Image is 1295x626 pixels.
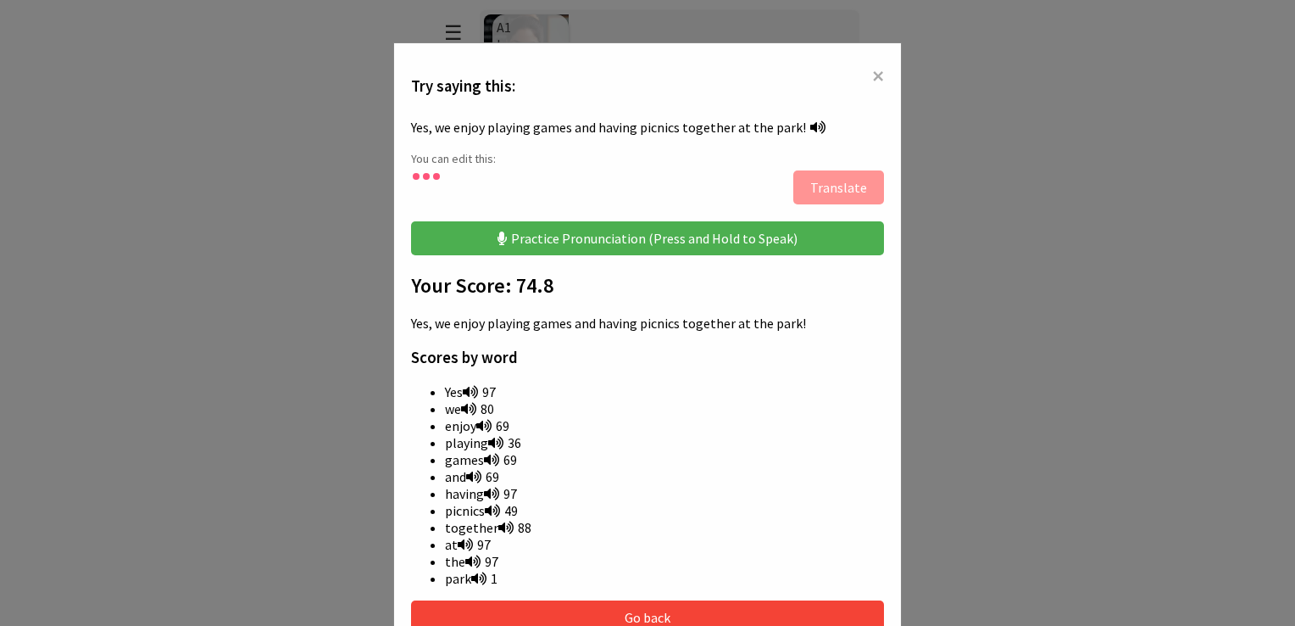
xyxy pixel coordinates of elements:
[445,519,531,536] span: together 88
[445,451,517,468] span: games 69
[445,502,518,519] span: picnics 49
[793,170,884,204] button: Translate
[445,434,521,451] span: playing 36
[411,151,884,166] p: You can edit this:
[445,417,509,434] span: enjoy 69
[411,272,884,299] h2: Your Score: 74.8
[411,76,884,96] h3: Try saying this:
[445,383,496,400] span: Yes 97
[872,60,884,91] span: ×
[445,468,499,485] span: and 69
[445,485,517,502] span: having 97
[445,400,494,417] span: we 80
[445,570,497,587] span: park 1
[445,536,491,553] span: at 97
[411,221,884,255] button: Practice Pronunciation (Press and Hold to Speak)
[445,553,498,570] span: the 97
[411,112,884,143] div: Yes, we enjoy playing games and having picnics together at the park!
[411,348,884,367] h3: Scores by word
[411,315,884,332] p: Yes, we enjoy playing games and having picnics together at the park!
